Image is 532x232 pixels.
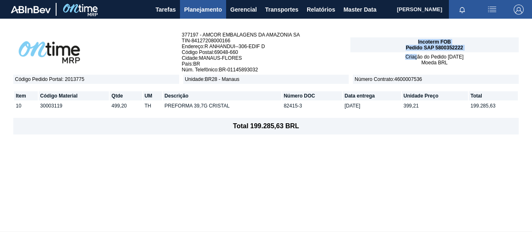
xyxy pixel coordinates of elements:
[184,5,222,15] span: Planejamento
[39,91,109,100] th: Código Material
[406,45,463,51] span: Pedido SAP 5800352222
[343,101,401,110] td: [DATE]
[163,91,281,100] th: Descrição
[353,75,519,84] span: Número Contrato : 4600007536
[143,91,162,100] th: UM
[282,101,342,110] td: 82415-3
[183,75,349,84] span: Unidade : BR28 - Manaus
[418,39,451,45] span: Incoterm FOB
[307,5,335,15] span: Relatórios
[182,49,350,55] span: Código Postal : 69048-660
[343,5,376,15] span: Master Data
[13,118,519,134] footer: Total 199.285,63 BRL
[39,101,109,110] td: 30003119
[449,4,475,15] button: Notificações
[110,91,142,100] th: Qtde
[182,44,350,49] span: Endereço : R ANHANDUI--306-EDIF D
[487,5,497,15] img: userActions
[14,91,38,100] th: Item
[182,32,350,38] span: 377197 - AMCOR EMBALAGENS DA AMAZONIA SA
[230,5,257,15] span: Gerencial
[402,91,468,100] th: Unidade Preço
[11,6,51,13] img: TNhmsLtSVTkK8tSr43FrP2fwEKptu5GPRR3wAAAABJRU5ErkJggg==
[514,5,524,15] img: Logout
[143,101,162,110] td: TH
[14,101,38,110] td: 10
[182,38,350,44] span: TIN - 84127208000166
[182,61,350,67] span: País : BR
[469,91,518,100] th: Total
[13,75,179,84] span: Código Pedido Portal : 2013775
[182,67,350,73] span: Núm. Telefônico : BR-01145893032
[13,36,86,69] img: abOntimeLogoPreto.41694eb1.png
[421,60,448,66] span: Moeda BRL
[405,54,463,60] span: Criação do Pedido [DATE]
[163,101,281,110] td: PREFORMA 39,7G CRISTAL
[182,55,350,61] span: Cidade : MANAUS-FLORES
[402,101,468,110] td: 399,21
[155,5,176,15] span: Tarefas
[110,101,142,110] td: 499,20
[282,91,342,100] th: Número DOC
[469,101,518,110] td: 199.285,63
[265,5,298,15] span: Transportes
[343,91,401,100] th: Data entrega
